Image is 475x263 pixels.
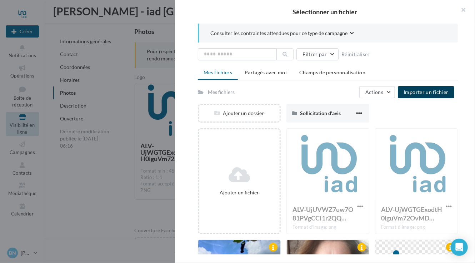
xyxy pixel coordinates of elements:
div: Ajouter un fichier [202,189,277,196]
span: Consulter les contraintes attendues pour ce type de campagne [210,30,347,37]
div: Ajouter un dossier [199,110,280,117]
button: Réinitialiser [339,50,373,59]
button: Consulter les contraintes attendues pour ce type de campagne [210,29,354,38]
span: Sollicitation d'avis [300,110,341,116]
div: Open Intercom Messenger [451,239,468,256]
span: Partagés avec moi [245,69,287,75]
button: Actions [359,86,395,98]
span: Mes fichiers [204,69,232,75]
h2: Sélectionner un fichier [186,9,464,15]
span: Champs de personnalisation [299,69,365,75]
div: Mes fichiers [208,89,235,96]
span: Importer un fichier [404,89,449,95]
button: Importer un fichier [398,86,454,98]
span: Actions [365,89,383,95]
button: Filtrer par [296,48,339,60]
